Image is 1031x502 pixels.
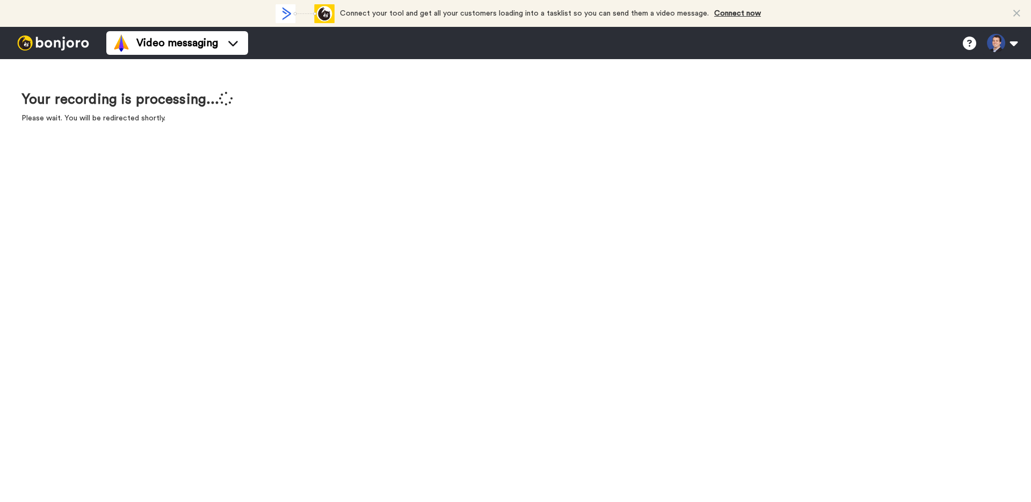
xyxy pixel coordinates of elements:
p: Please wait. You will be redirected shortly. [21,113,233,124]
a: Connect now [714,10,761,17]
img: bj-logo-header-white.svg [13,35,93,51]
span: Connect your tool and get all your customers loading into a tasklist so you can send them a video... [340,10,709,17]
span: Video messaging [136,35,218,51]
div: animation [275,4,335,23]
img: vm-color.svg [113,34,130,52]
h1: Your recording is processing... [21,91,233,107]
